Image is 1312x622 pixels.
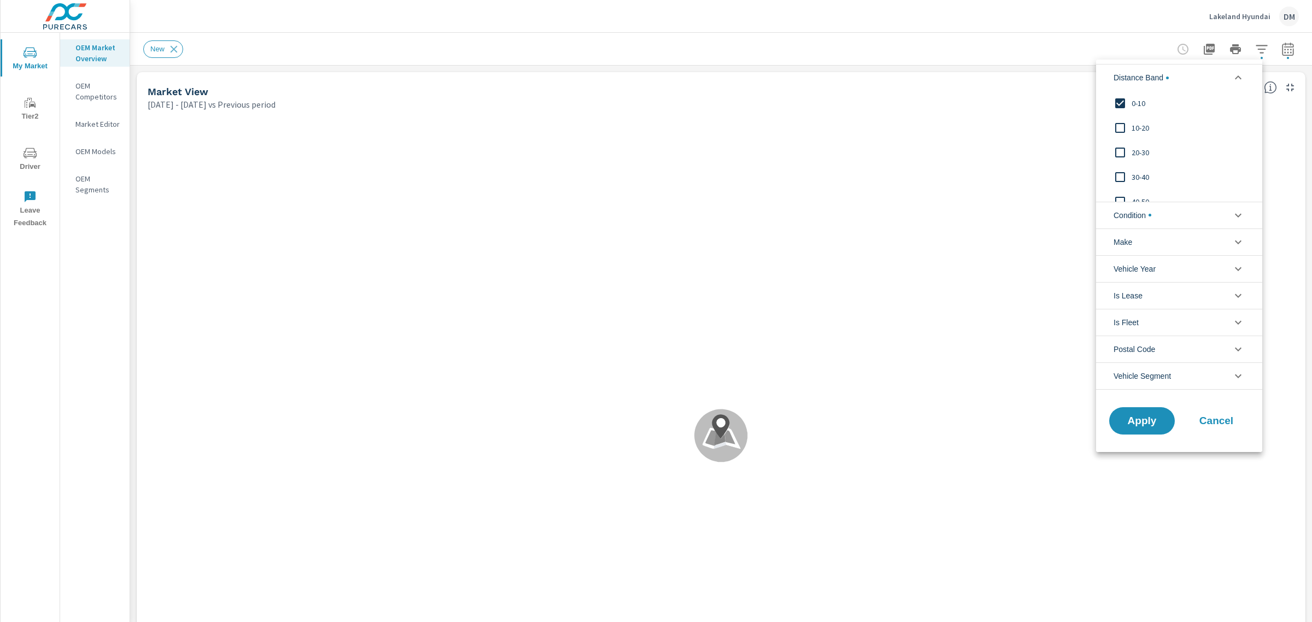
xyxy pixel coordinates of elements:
div: 30-40 [1096,165,1260,189]
button: Apply [1109,407,1175,435]
span: Condition [1114,202,1151,228]
span: Vehicle Segment [1114,363,1171,389]
div: 0-10 [1096,91,1260,115]
div: 10-20 [1096,115,1260,140]
span: 20-30 [1132,146,1251,159]
span: Vehicle Year [1114,256,1156,282]
span: Postal Code [1114,336,1155,362]
span: Is Fleet [1114,309,1139,336]
span: 40-50 [1132,195,1251,208]
span: Is Lease [1114,283,1143,309]
div: 20-30 [1096,140,1260,165]
div: 40-50 [1096,189,1260,214]
span: Distance Band [1114,64,1169,91]
span: Apply [1120,416,1164,426]
button: Cancel [1184,407,1249,435]
span: 30-40 [1132,171,1251,184]
span: 0-10 [1132,97,1251,110]
span: Cancel [1194,416,1238,426]
ul: filter options [1096,60,1262,394]
span: 10-20 [1132,121,1251,134]
span: Make [1114,229,1132,255]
